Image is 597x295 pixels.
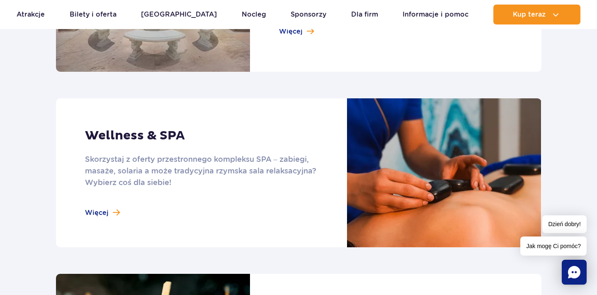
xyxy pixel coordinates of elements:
[70,5,116,24] a: Bilety i oferta
[562,260,587,285] div: Chat
[17,5,45,24] a: Atrakcje
[542,215,587,233] span: Dzień dobry!
[351,5,378,24] a: Dla firm
[403,5,468,24] a: Informacje i pomoc
[242,5,266,24] a: Nocleg
[520,236,587,256] span: Jak mogę Ci pomóc?
[493,5,580,24] button: Kup teraz
[291,5,326,24] a: Sponsorzy
[513,11,546,18] span: Kup teraz
[141,5,217,24] a: [GEOGRAPHIC_DATA]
